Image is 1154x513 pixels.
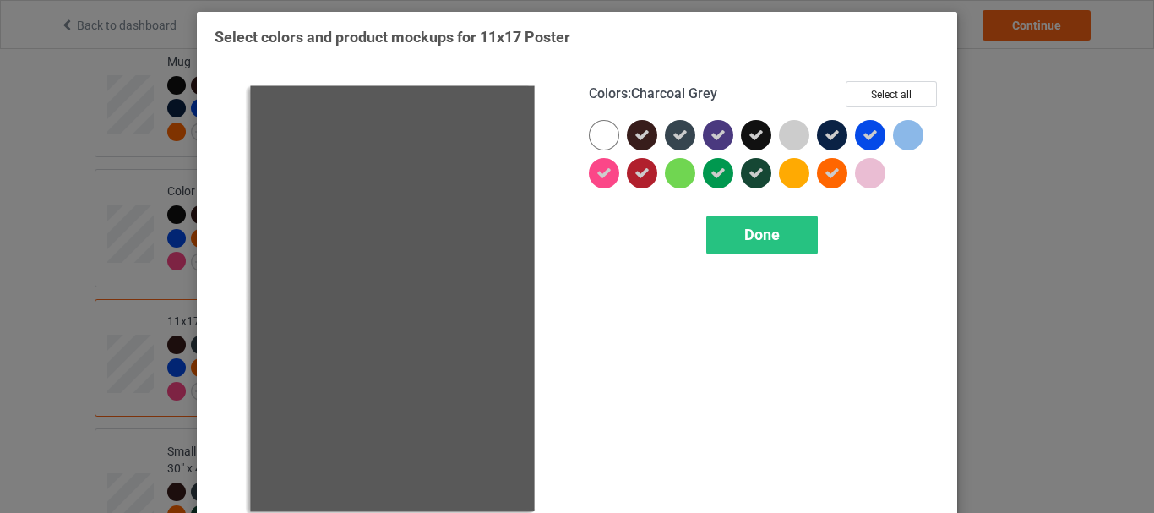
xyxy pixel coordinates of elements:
button: Select all [846,81,937,107]
span: Charcoal Grey [631,85,717,101]
span: Colors [589,85,628,101]
span: Done [744,226,780,243]
span: Select colors and product mockups for 11x17 Poster [215,28,570,46]
h4: : [589,85,717,103]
